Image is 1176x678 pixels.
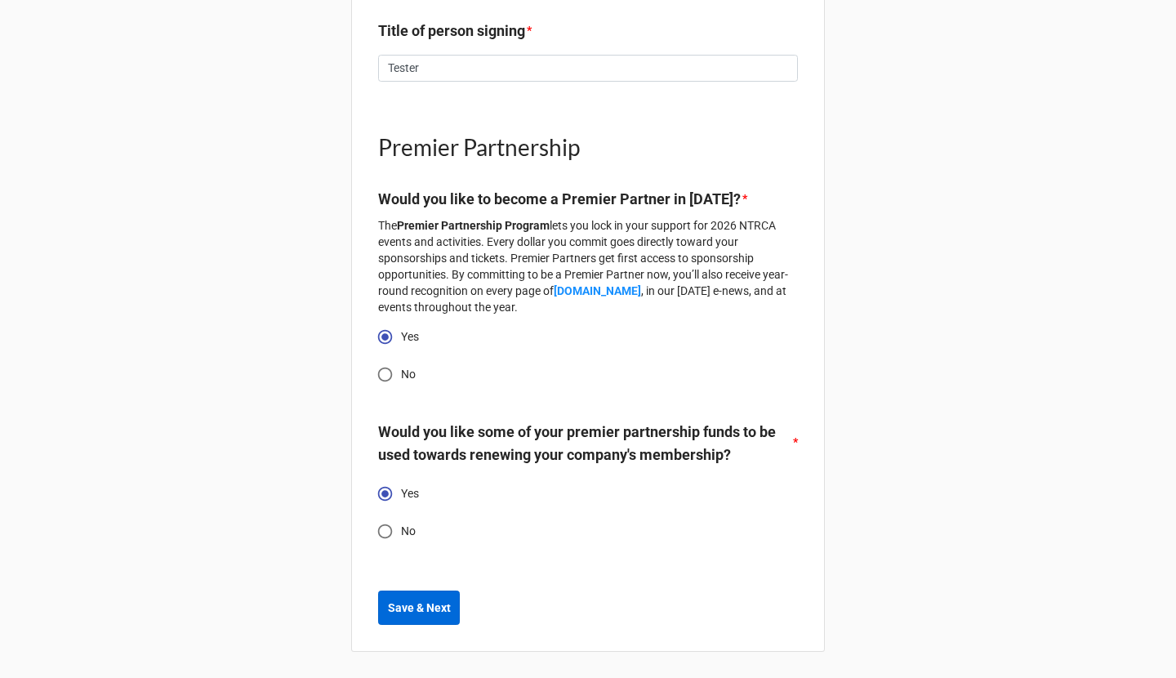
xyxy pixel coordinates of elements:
label: Title of person signing [378,20,525,42]
a: [DOMAIN_NAME] [554,284,641,297]
h1: Premier Partnership [378,132,798,162]
p: The lets you lock in your support for 2026 NTRCA events and activities. Every dollar you commit g... [378,217,798,315]
span: Yes [401,328,419,346]
label: Would you like to become a Premier Partner in [DATE]? [378,188,741,211]
span: No [401,523,416,540]
strong: Premier Partnership Program [397,219,550,232]
button: Save & Next [378,591,460,625]
span: No [401,366,416,383]
span: Yes [401,485,419,502]
label: Would you like some of your premier partnership funds to be used towards renewing your company's ... [378,421,791,467]
b: Save & Next [388,600,451,617]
